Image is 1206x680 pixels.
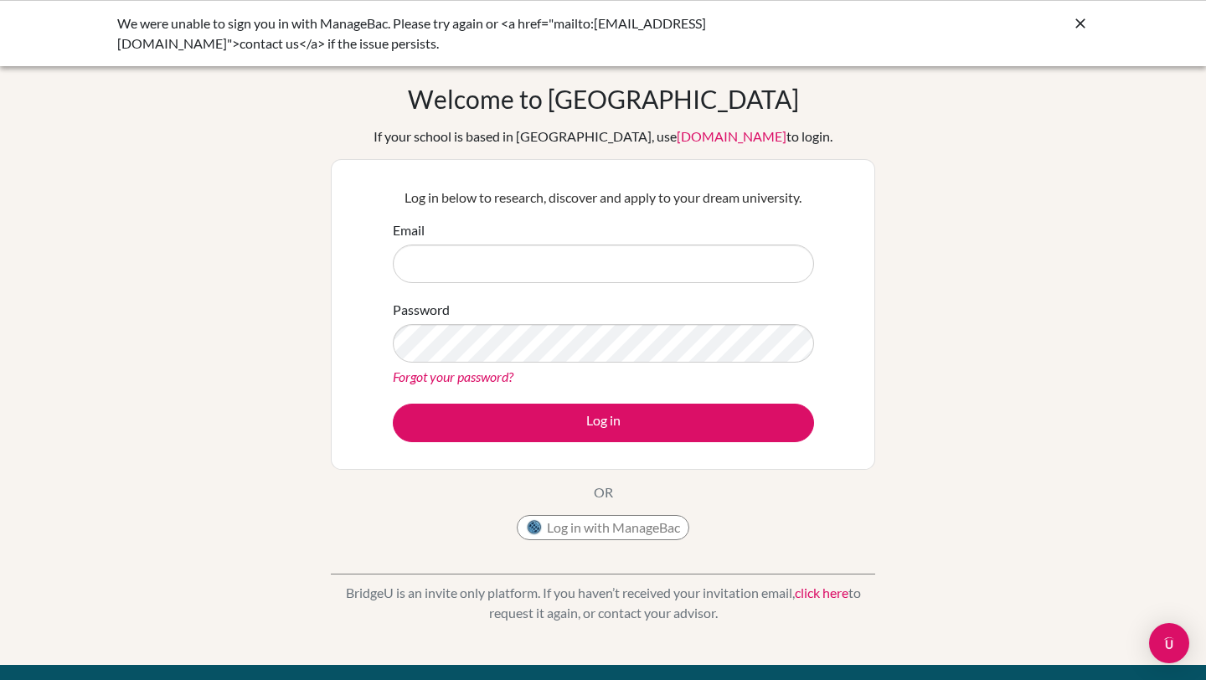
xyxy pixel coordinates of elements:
button: Log in [393,404,814,442]
a: click here [795,585,848,600]
label: Email [393,220,425,240]
p: OR [594,482,613,502]
button: Log in with ManageBac [517,515,689,540]
label: Password [393,300,450,320]
div: If your school is based in [GEOGRAPHIC_DATA], use to login. [374,126,832,147]
p: BridgeU is an invite only platform. If you haven’t received your invitation email, to request it ... [331,583,875,623]
div: We were unable to sign you in with ManageBac. Please try again or <a href="mailto:[EMAIL_ADDRESS]... [117,13,837,54]
div: Open Intercom Messenger [1149,623,1189,663]
a: Forgot your password? [393,368,513,384]
h1: Welcome to [GEOGRAPHIC_DATA] [408,84,799,114]
p: Log in below to research, discover and apply to your dream university. [393,188,814,208]
a: [DOMAIN_NAME] [677,128,786,144]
